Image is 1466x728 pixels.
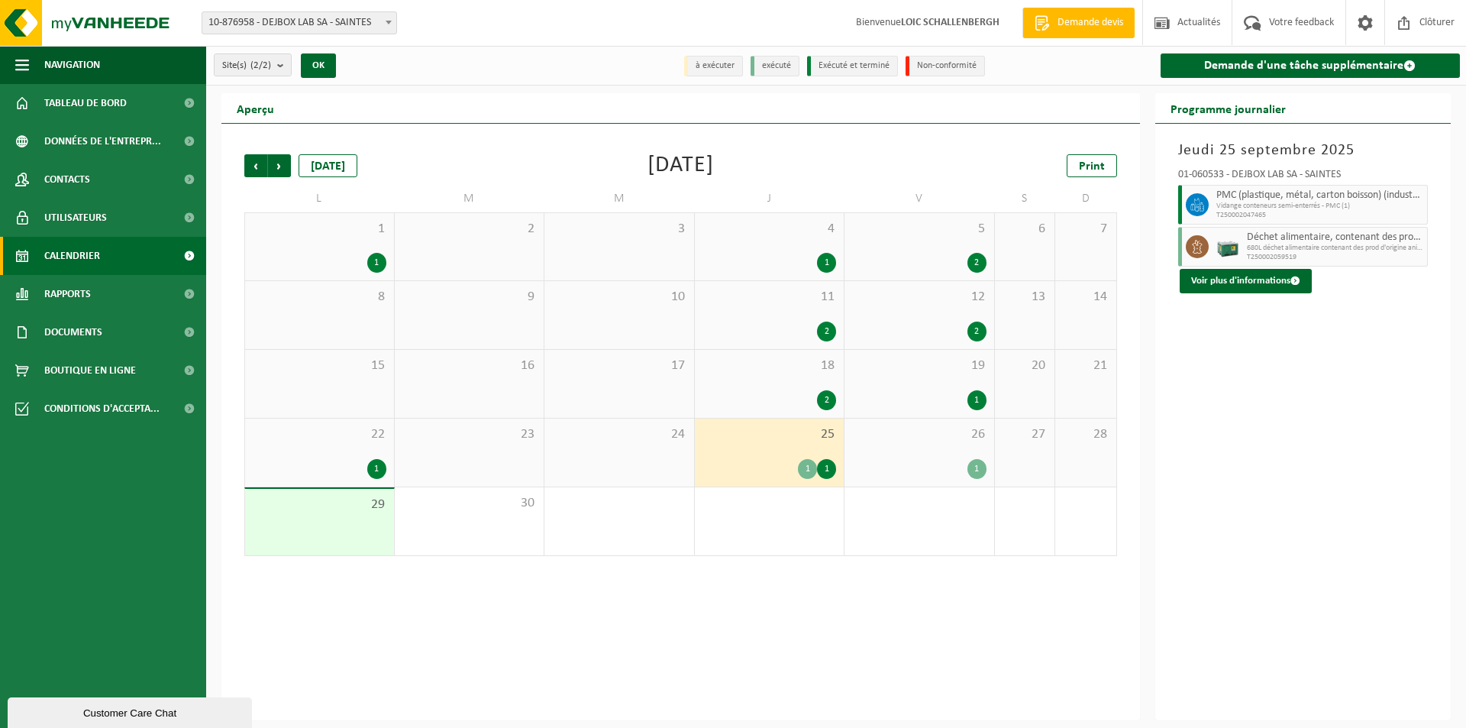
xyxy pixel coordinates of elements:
[552,426,686,443] span: 24
[967,459,986,479] div: 1
[852,426,986,443] span: 26
[44,84,127,122] span: Tableau de bord
[1055,185,1116,212] td: D
[684,56,743,76] li: à exécuter
[253,497,386,513] span: 29
[702,426,837,443] span: 25
[1216,211,1424,220] span: T250002047465
[906,56,985,76] li: Non-conformité
[253,358,386,374] span: 15
[253,221,386,238] span: 1
[807,56,898,76] li: Exécuté et terminé
[1178,139,1429,162] h3: Jeudi 25 septembre 2025
[647,154,714,177] div: [DATE]
[817,459,836,479] div: 1
[214,53,292,76] button: Site(s)(2/2)
[244,154,267,177] span: Précédent
[44,313,102,351] span: Documents
[1161,53,1461,78] a: Demande d'une tâche supplémentaire
[817,390,836,410] div: 2
[44,237,100,275] span: Calendrier
[1155,93,1301,123] h2: Programme journalier
[1054,15,1127,31] span: Demande devis
[967,390,986,410] div: 1
[301,53,336,78] button: OK
[1216,235,1239,258] img: PB-LB-0680-HPE-GN-01
[1247,253,1424,262] span: T250002059519
[44,199,107,237] span: Utilisateurs
[1180,269,1312,293] button: Voir plus d'informations
[1003,358,1048,374] span: 20
[367,253,386,273] div: 1
[402,426,537,443] span: 23
[702,358,837,374] span: 18
[44,46,100,84] span: Navigation
[1063,358,1108,374] span: 21
[1178,170,1429,185] div: 01-060533 - DEJBOX LAB SA - SAINTES
[250,60,271,70] count: (2/2)
[544,185,695,212] td: M
[202,12,396,34] span: 10-876958 - DEJBOX LAB SA - SAINTES
[402,221,537,238] span: 2
[1063,221,1108,238] span: 7
[1063,426,1108,443] span: 28
[751,56,799,76] li: exécuté
[299,154,357,177] div: [DATE]
[1079,160,1105,173] span: Print
[1063,289,1108,306] span: 14
[1216,189,1424,202] span: PMC (plastique, métal, carton boisson) (industriel)
[702,289,837,306] span: 11
[1216,202,1424,211] span: Vidange conteneurs semi-enterrés - PMC (1)
[1003,221,1048,238] span: 6
[244,185,395,212] td: L
[44,275,91,313] span: Rapports
[1003,426,1048,443] span: 27
[402,289,537,306] span: 9
[1247,231,1424,244] span: Déchet alimentaire, contenant des produits d'origine animale, non emballé, catégorie 3
[852,221,986,238] span: 5
[221,93,289,123] h2: Aperçu
[1247,244,1424,253] span: 680L déchet alimentaire contenant des prod d'origine animale
[253,289,386,306] span: 8
[844,185,995,212] td: V
[967,322,986,341] div: 2
[402,495,537,512] span: 30
[852,289,986,306] span: 12
[552,221,686,238] span: 3
[253,426,386,443] span: 22
[1067,154,1117,177] a: Print
[552,358,686,374] span: 17
[44,122,161,160] span: Données de l'entrepr...
[695,185,845,212] td: J
[8,694,255,728] iframe: chat widget
[901,17,999,28] strong: LOIC SCHALLENBERGH
[1003,289,1048,306] span: 13
[222,54,271,77] span: Site(s)
[817,253,836,273] div: 1
[44,351,136,390] span: Boutique en ligne
[552,289,686,306] span: 10
[1022,8,1135,38] a: Demande devis
[395,185,545,212] td: M
[817,322,836,341] div: 2
[702,221,837,238] span: 4
[268,154,291,177] span: Suivant
[798,459,817,479] div: 1
[44,160,90,199] span: Contacts
[44,390,160,428] span: Conditions d'accepta...
[202,11,397,34] span: 10-876958 - DEJBOX LAB SA - SAINTES
[367,459,386,479] div: 1
[967,253,986,273] div: 2
[402,358,537,374] span: 16
[995,185,1056,212] td: S
[852,358,986,374] span: 19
